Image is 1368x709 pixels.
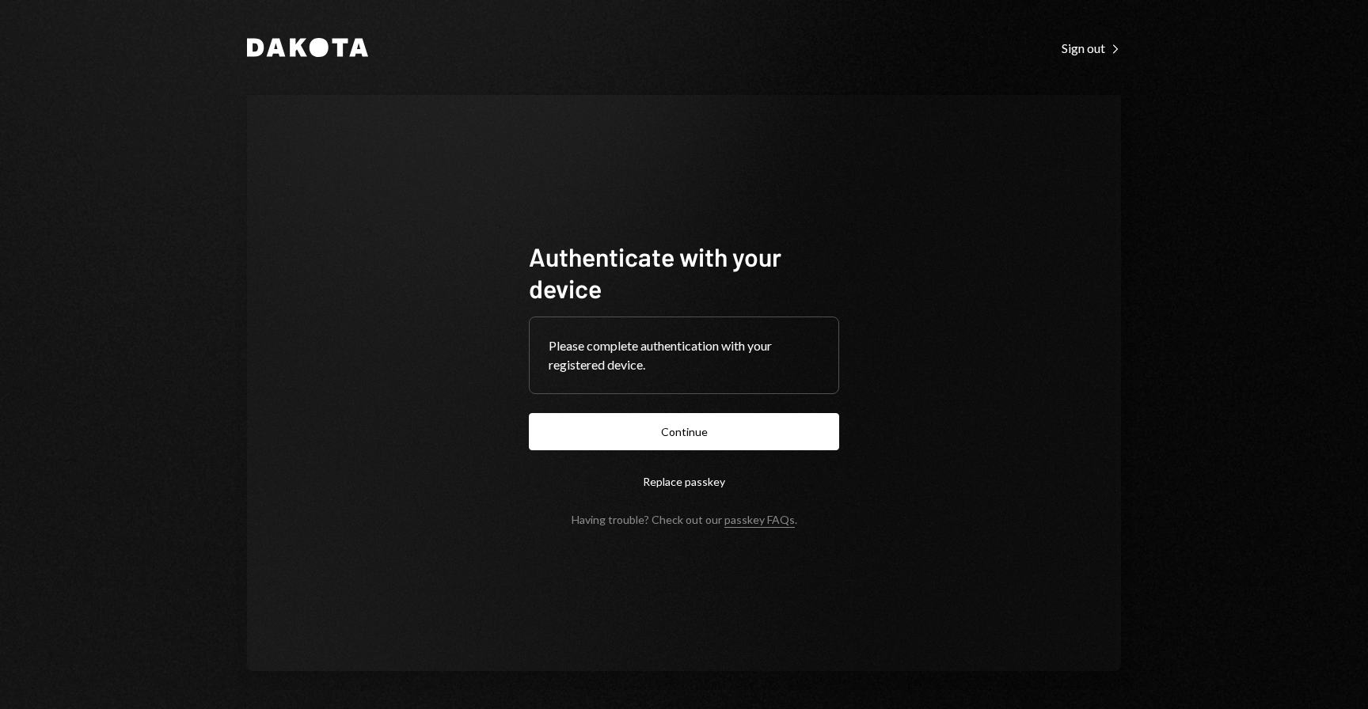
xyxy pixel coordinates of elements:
[529,241,839,304] h1: Authenticate with your device
[1062,40,1121,56] div: Sign out
[549,336,819,374] div: Please complete authentication with your registered device.
[724,513,795,528] a: passkey FAQs
[529,463,839,500] button: Replace passkey
[1062,39,1121,56] a: Sign out
[529,413,839,450] button: Continue
[572,513,797,526] div: Having trouble? Check out our .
